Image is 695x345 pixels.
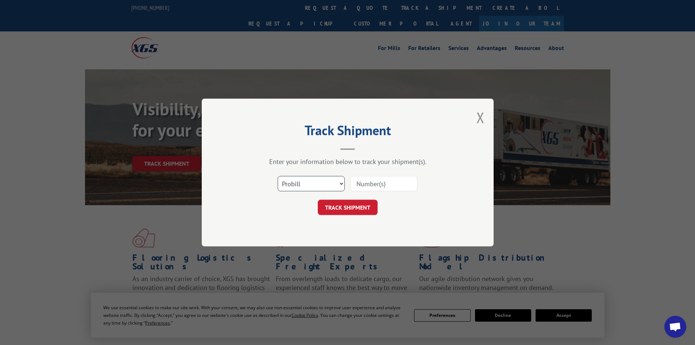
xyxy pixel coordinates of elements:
div: Enter your information below to track your shipment(s). [238,157,457,166]
button: Close modal [476,108,484,127]
div: Open chat [664,316,686,338]
h2: Track Shipment [238,125,457,139]
button: TRACK SHIPMENT [318,200,378,215]
input: Number(s) [350,176,417,191]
